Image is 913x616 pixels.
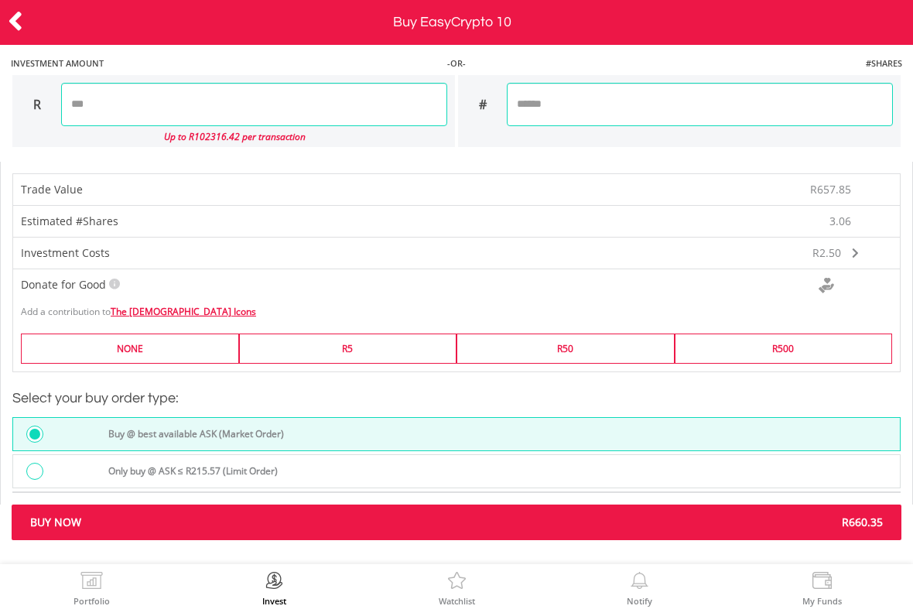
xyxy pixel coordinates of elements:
[21,245,110,260] span: Investment Costs
[21,182,83,197] span: Trade Value
[866,57,902,70] label: #SHARES
[262,572,286,605] a: Invest
[439,597,475,605] label: Watchlist
[80,572,104,594] img: View Portfolio
[12,83,61,126] div: R
[445,572,469,594] img: Watchlist
[456,334,675,364] label: R50
[627,572,651,594] img: View Notifications
[99,426,284,443] label: Buy @ best available ASK (Market Order)
[13,297,900,318] div: Add a contribution to
[802,597,842,605] label: My Funds
[810,572,834,594] img: View Funds
[21,277,106,292] span: Donate for Good
[456,515,894,530] span: R660.35
[675,334,893,364] label: R500
[262,572,286,594] img: Invest Now
[74,597,110,605] label: Portfolio
[21,214,118,228] span: Estimated #Shares
[802,572,842,605] a: My Funds
[812,245,841,260] span: R2.50
[21,334,239,364] label: NONE
[262,597,286,605] label: Invest
[819,278,834,293] img: Donte For Good
[458,83,507,126] div: #
[111,305,256,318] a: The [DEMOGRAPHIC_DATA] Icons
[239,334,457,364] label: R5
[74,572,110,605] a: Portfolio
[99,463,278,480] label: Only buy @ ASK ≤ R215.57 (Limit Order)
[810,182,851,197] span: R657.85
[19,515,456,530] span: Buy Now
[12,126,447,147] div: Up to R102316.42 per transaction
[11,57,104,70] label: INVESTMENT AMOUNT
[447,57,466,70] label: -OR-
[627,597,652,605] label: Notify
[829,214,851,229] span: 3.06
[439,572,475,605] a: Watchlist
[627,572,652,605] a: Notify
[12,388,901,409] h3: Select your buy order type:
